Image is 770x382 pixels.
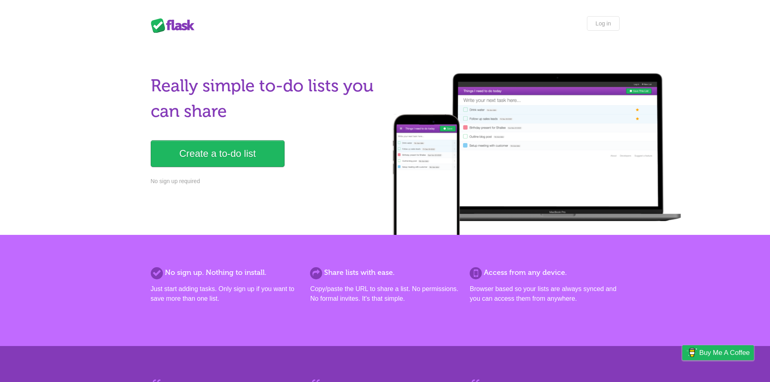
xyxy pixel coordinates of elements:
p: Browser based so your lists are always synced and you can access them from anywhere. [470,284,619,304]
a: Buy me a coffee [682,345,754,360]
p: No sign up required [151,177,380,186]
p: Just start adding tasks. Only sign up if you want to save more than one list. [151,284,300,304]
a: Create a to-do list [151,140,285,167]
p: Copy/paste the URL to share a list. No permissions. No formal invites. It's that simple. [310,284,460,304]
h2: Access from any device. [470,267,619,278]
h1: Really simple to-do lists you can share [151,73,380,124]
img: Buy me a coffee [686,346,697,359]
span: Buy me a coffee [699,346,750,360]
h2: No sign up. Nothing to install. [151,267,300,278]
a: Log in [587,16,619,31]
div: Flask Lists [151,18,199,33]
h2: Share lists with ease. [310,267,460,278]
